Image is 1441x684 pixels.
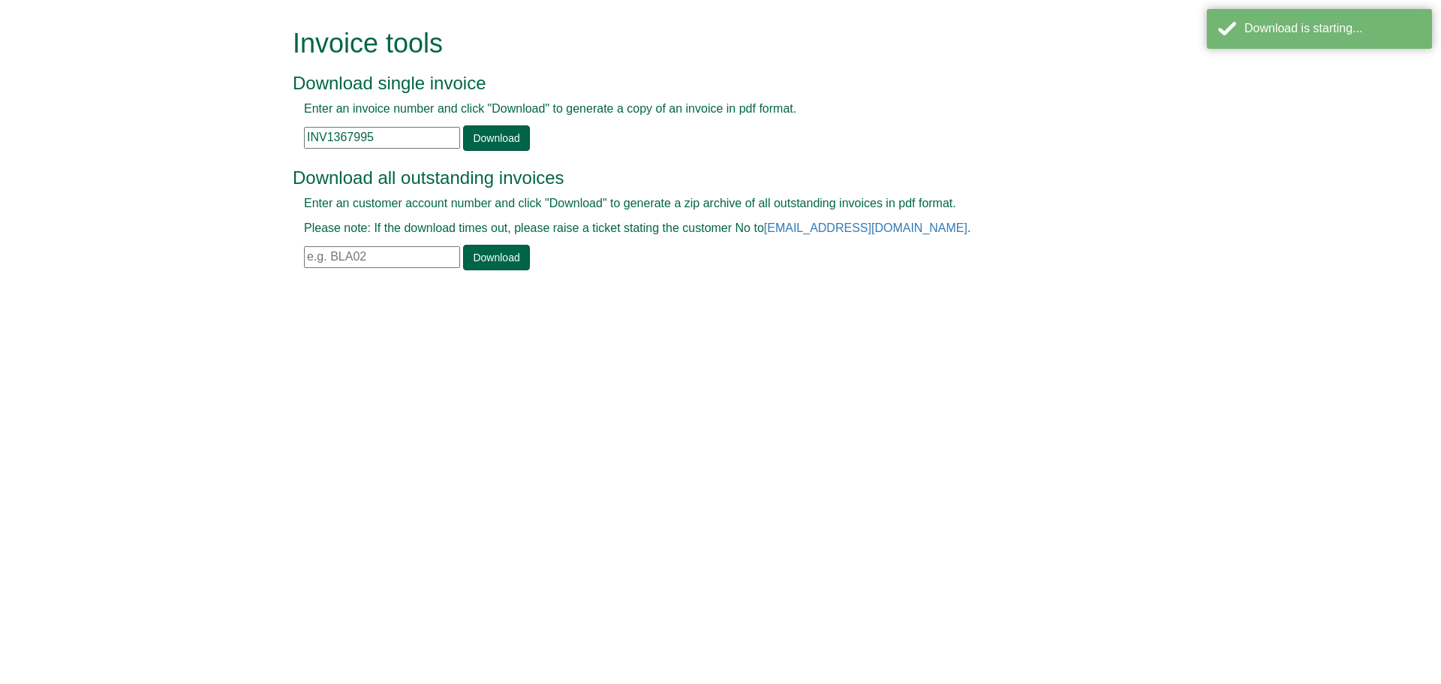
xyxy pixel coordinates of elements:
input: e.g. BLA02 [304,246,460,268]
a: [EMAIL_ADDRESS][DOMAIN_NAME] [764,221,967,234]
a: Download [463,125,529,151]
h1: Invoice tools [293,29,1115,59]
input: e.g. INV1234 [304,127,460,149]
p: Please note: If the download times out, please raise a ticket stating the customer No to . [304,220,1103,237]
p: Enter an invoice number and click "Download" to generate a copy of an invoice in pdf format. [304,101,1103,118]
h3: Download all outstanding invoices [293,168,1115,188]
div: Download is starting... [1244,20,1421,38]
a: Download [463,245,529,270]
h3: Download single invoice [293,74,1115,93]
p: Enter an customer account number and click "Download" to generate a zip archive of all outstandin... [304,195,1103,212]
